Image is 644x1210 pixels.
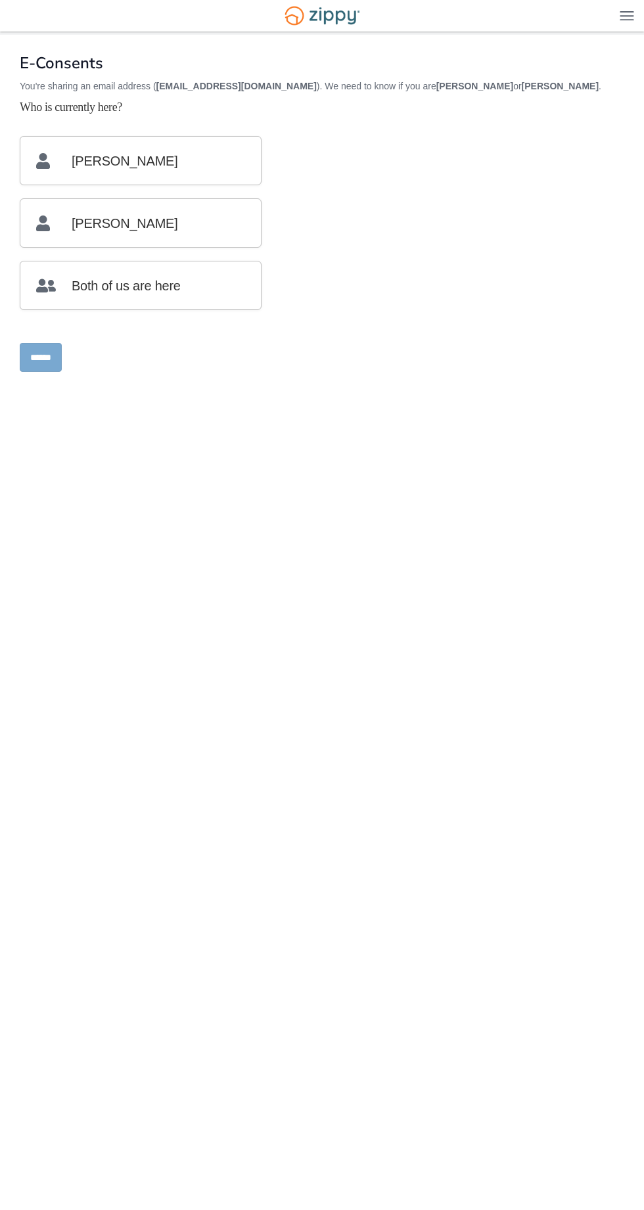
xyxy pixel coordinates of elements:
p: Both of us are here [36,261,245,309]
p: Who is currently here? [20,99,624,116]
h1: E-Consents [20,55,624,72]
b: [PERSON_NAME] [522,81,599,91]
b: [EMAIL_ADDRESS][DOMAIN_NAME] [156,81,317,91]
p: You're sharing an email address ( ). We need to know if you are or . [20,79,624,93]
img: Mobile Dropdown Menu [620,11,634,20]
p: [PERSON_NAME] [36,137,245,185]
p: [PERSON_NAME] [36,199,245,247]
b: [PERSON_NAME] [436,81,513,91]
